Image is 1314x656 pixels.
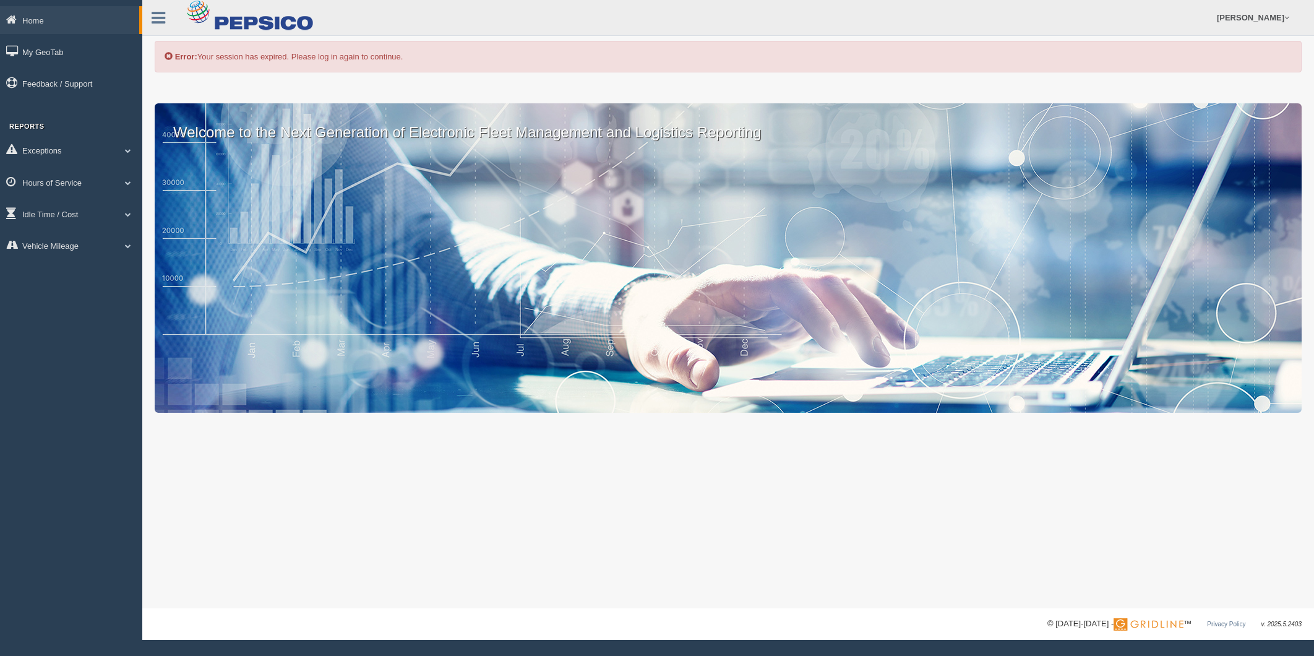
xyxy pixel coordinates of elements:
[1261,621,1302,628] span: v. 2025.5.2403
[1114,618,1183,631] img: Gridline
[1047,618,1302,631] div: © [DATE]-[DATE] - ™
[155,103,1302,143] p: Welcome to the Next Generation of Electronic Fleet Management and Logistics Reporting
[1207,621,1245,628] a: Privacy Policy
[175,52,197,61] b: Error:
[155,41,1302,72] div: Your session has expired. Please log in again to continue.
